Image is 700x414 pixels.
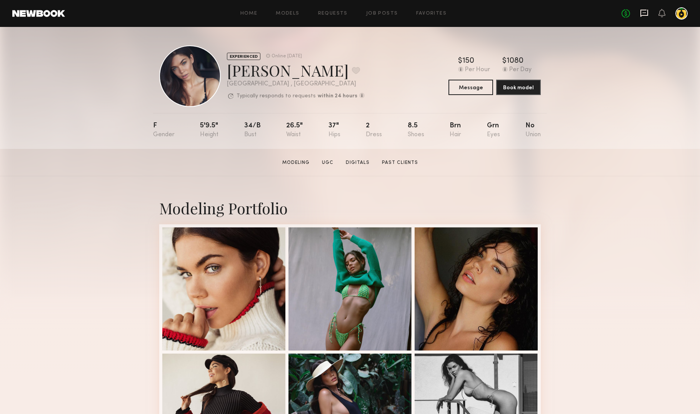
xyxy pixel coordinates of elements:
a: Favorites [416,11,447,16]
div: 5'9.5" [200,122,218,138]
div: $ [458,57,462,65]
a: Past Clients [379,159,421,166]
div: 2 [366,122,382,138]
div: $ [502,57,507,65]
a: Models [276,11,299,16]
a: Modeling [279,159,313,166]
button: Book model [496,80,541,95]
div: Per Hour [465,67,490,73]
div: Online [DATE] [272,54,302,59]
button: Message [448,80,493,95]
div: 150 [462,57,474,65]
a: UGC [319,159,337,166]
div: No [525,122,541,138]
div: 26.5" [286,122,303,138]
div: [GEOGRAPHIC_DATA] , [GEOGRAPHIC_DATA] [227,81,365,87]
div: 37" [328,122,340,138]
div: Grn [487,122,500,138]
a: Job Posts [366,11,398,16]
a: Home [240,11,258,16]
div: 1080 [507,57,523,65]
div: [PERSON_NAME] [227,60,365,80]
p: Typically responds to requests [237,93,316,99]
a: Requests [318,11,348,16]
div: F [153,122,175,138]
div: Brn [450,122,461,138]
div: Modeling Portfolio [159,198,541,218]
a: Digitals [343,159,373,166]
b: within 24 hours [318,93,357,99]
div: Per Day [509,67,532,73]
div: EXPERIENCED [227,53,260,60]
div: 34/b [244,122,261,138]
div: 8.5 [408,122,424,138]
